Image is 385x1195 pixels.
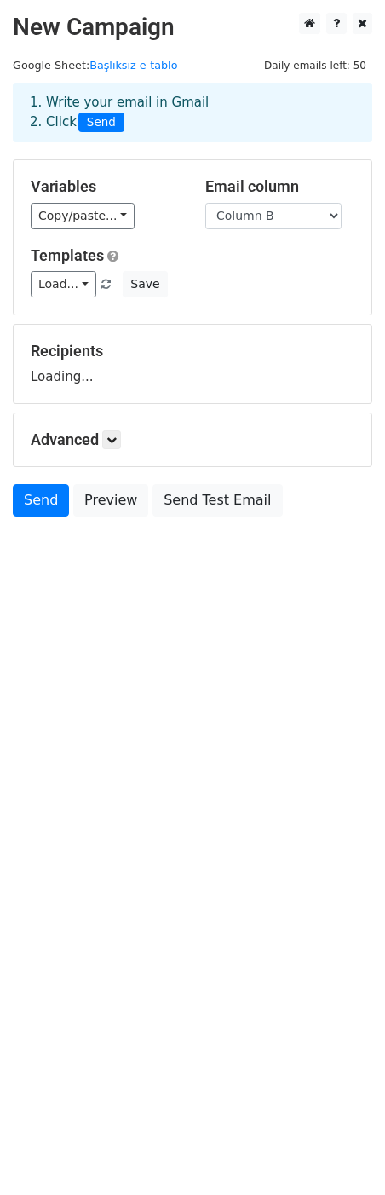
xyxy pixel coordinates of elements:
a: Başlıksız e-tablo [89,59,177,72]
h2: New Campaign [13,13,372,42]
a: Send Test Email [152,484,282,517]
h5: Variables [31,177,180,196]
a: Daily emails left: 50 [258,59,372,72]
span: Send [78,113,124,133]
a: Send [13,484,69,517]
div: 1. Write your email in Gmail 2. Click [17,93,368,132]
h5: Recipients [31,342,354,361]
a: Templates [31,246,104,264]
h5: Email column [205,177,354,196]
a: Load... [31,271,96,297]
button: Save [123,271,167,297]
small: Google Sheet: [13,59,177,72]
span: Daily emails left: 50 [258,56,372,75]
div: Loading... [31,342,354,386]
a: Copy/paste... [31,203,135,229]
a: Preview [73,484,148,517]
h5: Advanced [31,430,354,449]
